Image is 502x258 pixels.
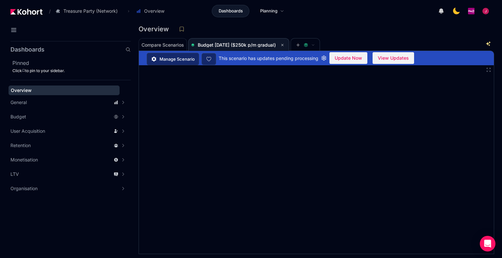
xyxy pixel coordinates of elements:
span: Update Now [335,53,362,63]
span: Overview [144,8,164,14]
span: › [126,8,131,14]
button: Overview [133,6,171,17]
a: Overview [8,85,120,95]
h2: Pinned [12,59,131,67]
div: Open Intercom Messenger [480,236,495,251]
span: Compare Scenarios [142,43,184,47]
span: Planning [260,8,277,14]
span: Retention [10,142,31,149]
span: / [44,8,51,15]
span: Organisation [10,185,38,192]
h3: Overview [139,26,173,32]
div: Click to pin to your sidebar. [12,68,131,73]
button: Update Now [329,52,367,64]
button: View Updates [373,52,414,64]
button: Treasure Party (Network) [52,6,125,17]
span: Manage Scenario [159,56,195,62]
span: Budget [10,114,26,120]
span: General [10,99,27,106]
img: logo_PlayQ_20230721100321046856.png [468,8,475,14]
span: LTV [10,171,19,177]
button: Fullscreen [486,67,491,72]
span: This scenario has updates pending processing [219,55,318,62]
span: Treasure Party (Network) [63,8,118,14]
a: Planning [253,5,291,17]
span: View Updates [378,53,409,63]
a: Manage Scenario [147,53,199,65]
span: Monetisation [10,157,38,163]
span: Dashboards [219,8,243,14]
a: Dashboards [212,5,249,17]
img: Kohort logo [10,9,42,15]
span: User Acquisition [10,128,45,134]
span: Overview [11,87,32,93]
h2: Dashboards [10,47,44,53]
span: Budget [DATE] ($250k p/m gradual) [198,42,276,48]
